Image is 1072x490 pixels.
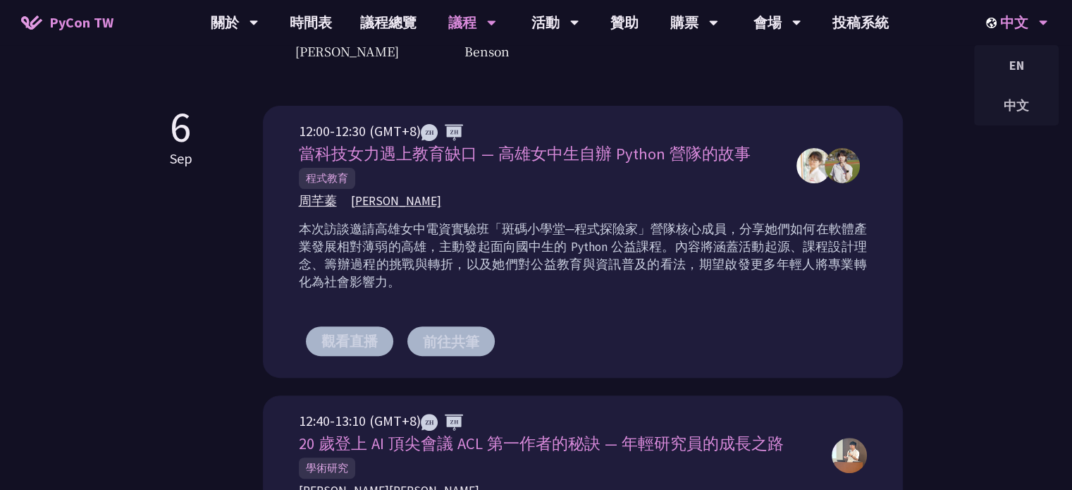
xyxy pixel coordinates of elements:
[299,410,818,431] div: 12:40-13:10 (GMT+8)
[170,148,192,169] p: Sep
[974,89,1059,122] div: 中文
[21,16,42,30] img: Home icon of PyCon TW 2025
[49,12,113,33] span: PyCon TW
[421,414,463,431] img: ZHZH.38617ef.svg
[299,192,337,210] span: 周芊蓁
[299,458,355,479] span: 學術研究
[832,438,867,473] img: 許新翎 Justin Hsu
[351,192,441,210] span: [PERSON_NAME]
[796,148,832,183] img: 周芊蓁,郭昱
[170,106,192,148] p: 6
[407,326,495,356] button: 前往共筆
[292,39,402,63] span: [PERSON_NAME]
[299,144,751,164] span: 當科技女力遇上教育缺口 — 高雄女中生自辦 Python 營隊的故事
[306,326,393,356] button: 觀看直播
[421,124,463,141] img: ZHZH.38617ef.svg
[986,18,1000,28] img: Locale Icon
[299,168,355,189] span: 程式教育
[299,221,867,291] p: 本次訪談邀請高雄女中電資實驗班「斑碼小學堂─程式探險家」營隊核心成員，分享她們如何在軟體產業發展相對薄弱的高雄，主動發起面向國中生的 Python 公益課程。內容將涵蓋活動起源、課程設計理念、籌...
[7,5,128,40] a: PyCon TW
[299,121,782,142] div: 12:00-12:30 (GMT+8)
[299,434,784,453] span: 20 歲登上 AI 頂尖會議 ACL 第一作者的秘訣 — 年輕研究員的成長之路
[974,49,1059,82] div: EN
[825,148,860,183] img: 周芊蓁,郭昱
[452,39,522,63] span: Benson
